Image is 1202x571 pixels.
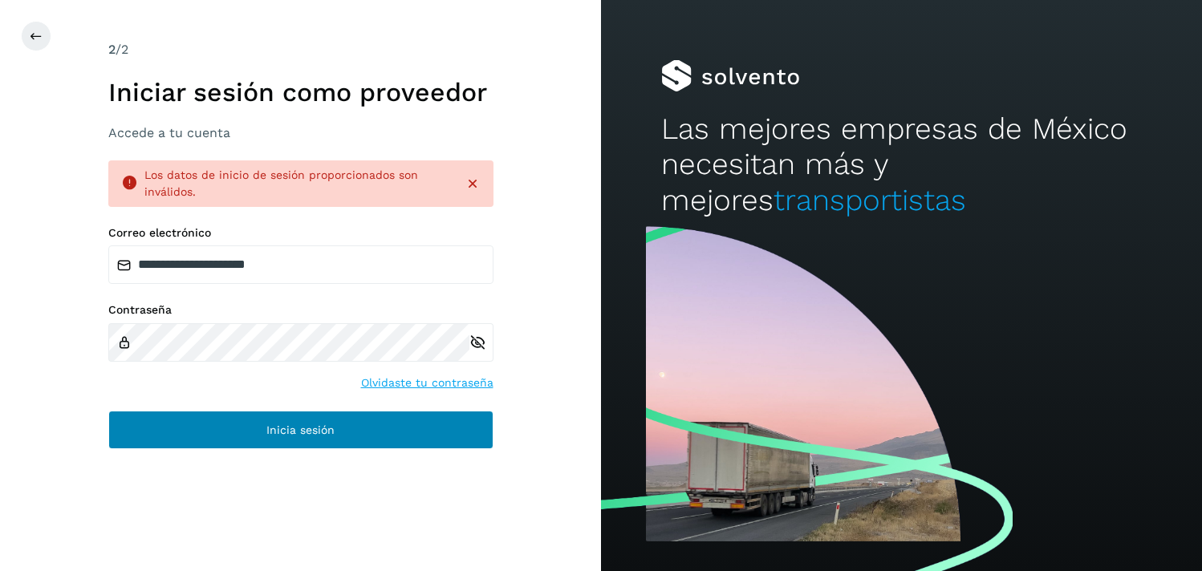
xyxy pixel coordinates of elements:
[108,125,493,140] h3: Accede a tu cuenta
[108,303,493,317] label: Contraseña
[108,42,116,57] span: 2
[144,167,452,200] div: Los datos de inicio de sesión proporcionados son inválidos.
[661,111,1142,218] h2: Las mejores empresas de México necesitan más y mejores
[108,77,493,107] h1: Iniciar sesión como proveedor
[361,375,493,391] a: Olvidaste tu contraseña
[108,226,493,240] label: Correo electrónico
[774,183,966,217] span: transportistas
[266,424,335,435] span: Inicia sesión
[108,411,493,449] button: Inicia sesión
[179,468,423,531] iframe: reCAPTCHA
